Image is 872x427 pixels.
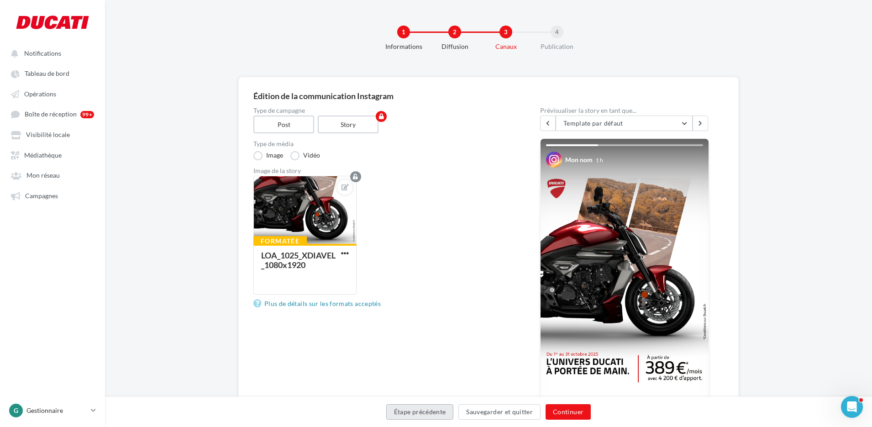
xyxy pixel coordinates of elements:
[499,26,512,38] div: 3
[7,402,98,419] a: G Gestionnaire
[318,116,378,133] label: Story
[596,157,603,164] div: 1 h
[397,26,410,38] div: 1
[25,192,58,200] span: Campagnes
[546,404,591,420] button: Continuer
[253,298,384,309] a: Plus de détails sur les formats acceptés
[841,396,863,418] iframe: Intercom live chat
[26,406,87,415] p: Gestionnaire
[24,90,56,98] span: Opérations
[5,187,100,204] a: Campagnes
[565,155,593,164] div: Mon nom
[5,45,96,61] button: Notifications
[253,236,307,246] div: Formatée
[290,151,320,160] label: Vidéo
[5,147,100,163] a: Médiathèque
[5,167,100,183] a: Mon réseau
[458,404,541,420] button: Sauvegarder et quitter
[24,49,61,57] span: Notifications
[24,151,62,159] span: Médiathèque
[5,65,100,81] a: Tableau de bord
[477,42,535,51] div: Canaux
[25,111,77,118] span: Boîte de réception
[556,116,693,131] button: Template par défaut
[425,42,484,51] div: Diffusion
[26,131,70,139] span: Visibilité locale
[563,119,623,127] span: Template par défaut
[5,85,100,102] a: Opérations
[448,26,461,38] div: 2
[253,92,724,100] div: Édition de la communication Instagram
[253,151,283,160] label: Image
[80,111,94,118] div: 99+
[261,250,336,269] div: LOA_1025_XDIAVEL_1080x1920
[386,404,454,420] button: Étape précédente
[528,42,586,51] div: Publication
[253,116,314,133] label: Post
[540,107,709,114] div: Prévisualiser la story en tant que...
[253,107,511,114] label: Type de campagne
[551,26,563,38] div: 4
[26,172,60,179] span: Mon réseau
[253,168,511,174] div: Image de la story
[5,126,100,142] a: Visibilité locale
[253,141,511,147] label: Type de média
[374,42,433,51] div: Informations
[14,406,18,415] span: G
[5,105,100,122] a: Boîte de réception 99+
[25,70,69,78] span: Tableau de bord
